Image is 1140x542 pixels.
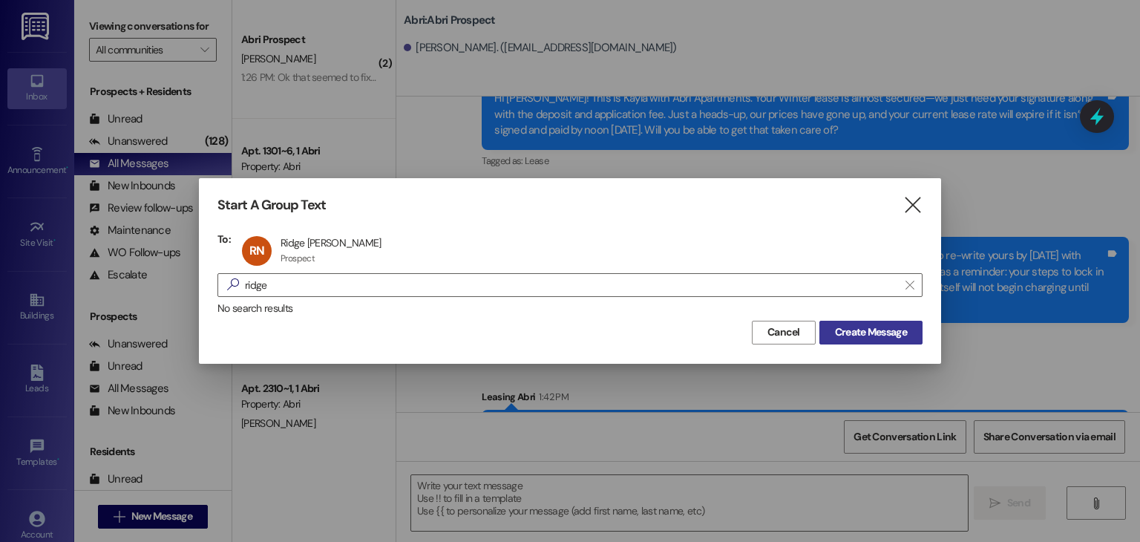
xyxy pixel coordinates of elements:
[221,277,245,293] i: 
[217,232,231,246] h3: To:
[835,324,907,340] span: Create Message
[767,324,800,340] span: Cancel
[898,274,922,296] button: Clear text
[249,243,264,258] span: RN
[752,321,816,345] button: Cancel
[217,197,326,214] h3: Start A Group Text
[245,275,898,296] input: Search for any contact or apartment
[281,236,381,249] div: Ridge [PERSON_NAME]
[819,321,923,345] button: Create Message
[281,252,315,264] div: Prospect
[217,301,923,316] div: No search results
[905,279,914,291] i: 
[902,197,923,213] i: 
